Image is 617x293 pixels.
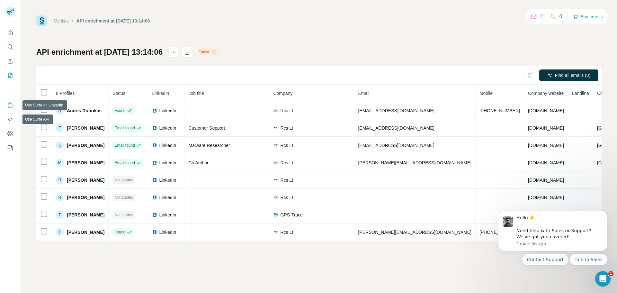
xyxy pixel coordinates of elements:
[5,114,15,125] button: Use Surfe API
[273,143,278,148] img: company-logo
[159,160,176,166] span: LinkedIn
[114,195,133,200] span: Not started
[67,160,104,166] span: [PERSON_NAME]
[152,230,157,235] img: LinkedIn logo
[273,212,278,217] img: company-logo
[152,212,157,217] img: LinkedIn logo
[539,69,598,81] button: Find all emails (8)
[555,72,590,78] span: Find all emails (8)
[528,125,564,131] span: [DOMAIN_NAME]
[114,177,133,183] span: Not started
[76,18,150,24] div: API enrichment at [DATE] 13:14:06
[56,124,64,132] div: E
[67,229,104,235] span: [PERSON_NAME]
[358,108,434,113] span: [EMAIL_ADDRESS][DOMAIN_NAME]
[5,55,15,67] button: Enrich CSV
[67,142,104,149] span: [PERSON_NAME]
[168,47,179,57] button: actions
[5,99,15,111] button: Use Surfe on LinkedIn
[5,41,15,53] button: Search
[280,107,293,114] span: Rcs Lt
[273,178,278,183] img: company-logo
[358,160,471,165] span: [PERSON_NAME][EMAIL_ADDRESS][DOMAIN_NAME]
[5,27,15,39] button: Quick start
[114,160,135,166] span: Email found
[528,108,564,113] span: [DOMAIN_NAME]
[152,160,157,165] img: LinkedIn logo
[152,195,157,200] img: LinkedIn logo
[479,91,493,96] span: Mobile
[528,160,564,165] span: [DOMAIN_NAME]
[528,178,564,183] span: [DOMAIN_NAME]
[572,91,589,96] span: Landline
[188,143,230,148] span: Malware Researcher
[280,142,293,149] span: Rcs Lt
[56,142,64,149] div: K
[67,194,104,201] span: [PERSON_NAME]
[56,159,64,167] div: M
[56,107,64,114] div: A
[273,91,292,96] span: Company
[36,15,47,26] img: Surfe Logo
[540,13,545,21] p: 11
[152,91,169,96] span: LinkedIn
[273,195,278,200] img: company-logo
[5,128,15,139] button: Dashboard
[595,271,611,287] iframe: Intercom live chat
[479,230,520,235] span: [PHONE_NUMBER]
[114,142,135,148] span: Email found
[273,160,278,165] img: company-logo
[573,12,603,21] button: Buy credits
[280,177,293,183] span: Rcs Lt
[358,91,369,96] span: Email
[488,203,617,290] iframe: Intercom notifications message
[152,178,157,183] img: LinkedIn logo
[197,48,219,56] div: Failed
[114,125,135,131] span: Email found
[36,47,163,57] h1: API enrichment at [DATE] 13:14:06
[188,125,225,131] span: Customer Support
[280,229,293,235] span: Rcs Lt
[273,230,278,235] img: company-logo
[528,195,564,200] span: [DOMAIN_NAME]
[152,143,157,148] img: LinkedIn logo
[528,143,564,148] span: [DOMAIN_NAME]
[56,194,64,201] div: R
[159,125,176,131] span: LinkedIn
[67,177,104,183] span: [PERSON_NAME]
[358,143,434,148] span: [EMAIL_ADDRESS][DOMAIN_NAME]
[56,228,64,236] div: T
[528,91,564,96] span: Company website
[5,69,15,81] button: My lists
[188,160,208,165] span: Co Author
[358,125,434,131] span: [EMAIL_ADDRESS][DOMAIN_NAME]
[54,18,69,23] a: My lists
[159,212,176,218] span: LinkedIn
[56,211,64,219] div: T
[358,230,471,235] span: [PERSON_NAME][EMAIL_ADDRESS][DOMAIN_NAME]
[159,229,176,235] span: LinkedIn
[56,91,75,96] span: 8 Profiles
[608,271,613,276] span: 1
[273,125,278,131] img: company-logo
[280,194,293,201] span: Rcs Lt
[67,125,104,131] span: [PERSON_NAME]
[280,125,293,131] span: Rcs Lt
[159,194,176,201] span: LinkedIn
[559,13,562,21] p: 0
[114,108,125,114] span: Found
[280,212,303,218] span: GPS-Trace
[56,176,64,184] div: R
[188,91,204,96] span: Job title
[159,177,176,183] span: LinkedIn
[159,142,176,149] span: LinkedIn
[67,212,104,218] span: [PERSON_NAME]
[159,107,176,114] span: LinkedIn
